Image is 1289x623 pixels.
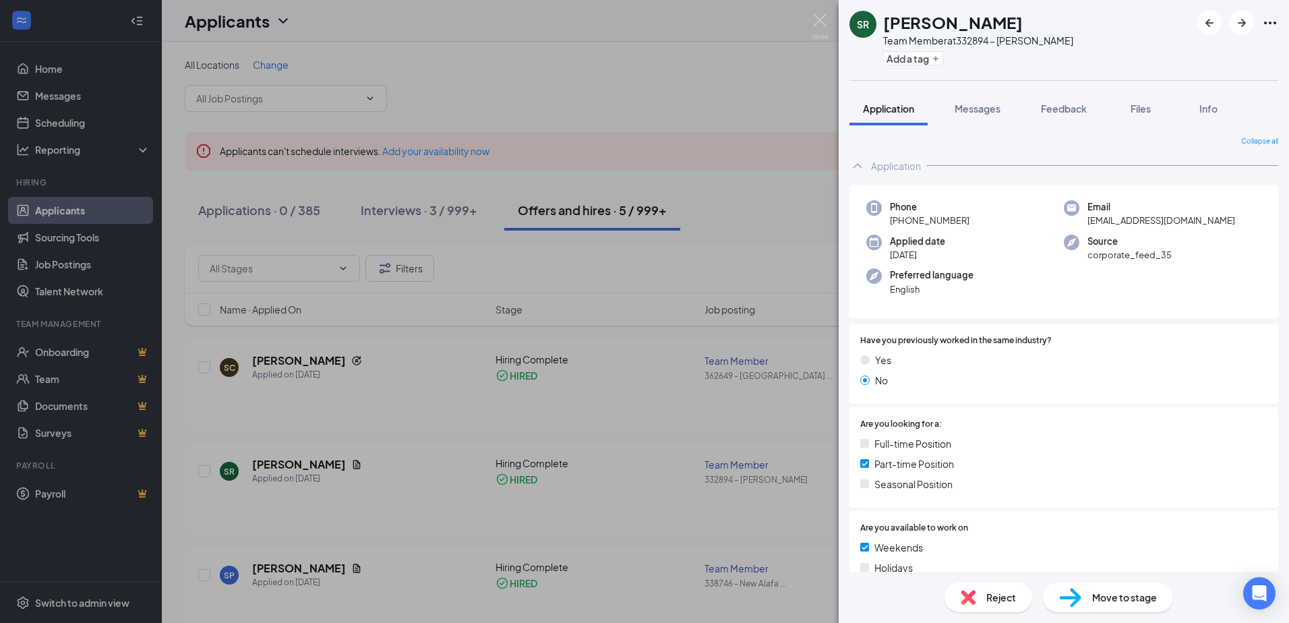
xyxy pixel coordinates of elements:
svg: ArrowLeftNew [1201,15,1218,31]
span: [DATE] [890,248,945,262]
span: [PHONE_NUMBER] [890,214,969,227]
span: Preferred language [890,268,973,282]
div: Application [871,159,921,173]
span: Email [1087,200,1235,214]
span: Holidays [874,560,913,575]
svg: Plus [932,55,940,63]
span: No [875,373,888,388]
span: Feedback [1041,102,1087,115]
span: Yes [875,353,891,367]
span: Move to stage [1092,590,1157,605]
h1: [PERSON_NAME] [883,11,1023,34]
span: Phone [890,200,969,214]
span: [EMAIL_ADDRESS][DOMAIN_NAME] [1087,214,1235,227]
span: corporate_feed_35 [1087,248,1172,262]
div: Team Member at 332894 – [PERSON_NAME] [883,34,1073,47]
span: Info [1199,102,1218,115]
svg: ArrowRight [1234,15,1250,31]
span: Full-time Position [874,436,951,451]
svg: ChevronUp [849,158,866,174]
span: Seasonal Position [874,477,953,492]
span: Messages [955,102,1000,115]
button: PlusAdd a tag [883,51,943,65]
button: ArrowRight [1230,11,1254,35]
span: Are you available to work on [860,522,968,535]
div: SR [857,18,869,31]
span: Have you previously worked in the same industry? [860,334,1052,347]
svg: Ellipses [1262,15,1278,31]
span: Collapse all [1241,136,1278,147]
span: Reject [986,590,1016,605]
span: Source [1087,235,1172,248]
span: English [890,283,973,296]
span: Applied date [890,235,945,248]
div: Open Intercom Messenger [1243,577,1276,610]
span: Files [1131,102,1151,115]
span: Part-time Position [874,456,954,471]
span: Application [863,102,914,115]
span: Weekends [874,540,923,555]
button: ArrowLeftNew [1197,11,1222,35]
span: Are you looking for a: [860,418,942,431]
